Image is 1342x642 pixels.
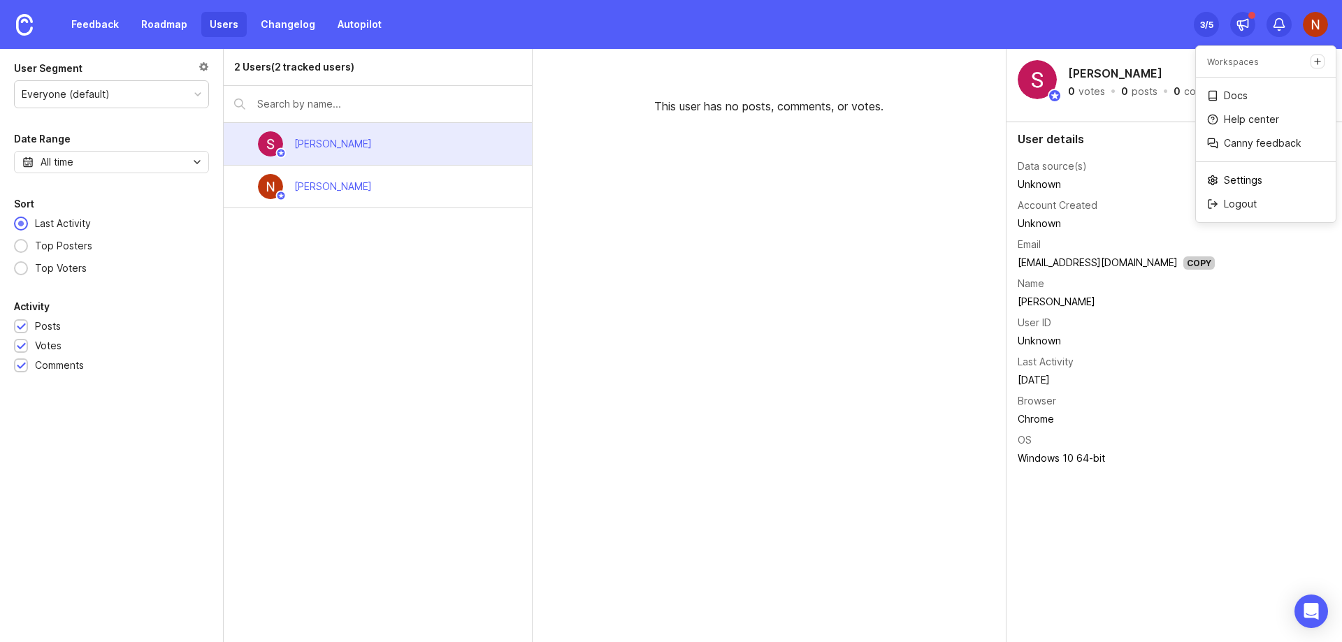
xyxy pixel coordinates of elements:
[257,96,521,112] input: Search by name...
[28,261,94,276] div: Top Voters
[1018,60,1057,99] img: Shohista Ergasheva
[329,12,390,37] a: Autopilot
[1196,132,1336,154] a: Canny feedback
[1065,63,1165,84] h2: [PERSON_NAME]
[1194,12,1219,37] button: 3/5
[276,148,287,159] img: member badge
[258,131,283,156] img: Shohista Ergasheva
[16,14,33,36] img: Canny Home
[276,191,287,201] img: member badge
[63,12,127,37] a: Feedback
[1018,133,1331,145] div: User details
[1162,87,1169,96] div: ·
[1018,410,1215,428] td: Chrome
[1018,216,1215,231] div: Unknown
[1018,449,1215,467] td: Windows 10 64-bit
[294,136,372,152] div: [PERSON_NAME]
[1184,87,1232,96] div: comments
[133,12,196,37] a: Roadmap
[1018,393,1056,409] div: Browser
[1200,15,1213,34] div: 3 /5
[1196,85,1336,107] a: Docs
[1018,293,1215,311] td: [PERSON_NAME]
[22,87,110,102] div: Everyone (default)
[28,238,99,254] div: Top Posters
[1196,108,1336,131] a: Help center
[1224,136,1301,150] p: Canny feedback
[14,131,71,147] div: Date Range
[35,358,84,373] div: Comments
[186,156,208,168] svg: toggle icon
[294,179,372,194] div: [PERSON_NAME]
[1224,173,1262,187] p: Settings
[1078,87,1105,96] div: votes
[1018,374,1050,386] time: [DATE]
[1018,175,1215,194] td: Unknown
[28,216,98,231] div: Last Activity
[1224,89,1248,103] p: Docs
[252,12,324,37] a: Changelog
[201,12,247,37] a: Users
[1207,56,1259,68] p: Workspaces
[1018,333,1215,349] div: Unknown
[1109,87,1117,96] div: ·
[1018,276,1044,291] div: Name
[1174,87,1181,96] div: 0
[1018,432,1032,448] div: OS
[1048,89,1062,103] img: member badge
[35,319,61,334] div: Posts
[1018,256,1178,268] a: [EMAIL_ADDRESS][DOMAIN_NAME]
[1196,169,1336,191] a: Settings
[1068,87,1075,96] div: 0
[1294,594,1328,628] div: Open Intercom Messenger
[533,49,1006,126] div: This user has no posts, comments, or votes.
[1303,12,1328,37] img: Naufal Vagapov
[1018,237,1041,252] div: Email
[14,60,82,77] div: User Segment
[1224,112,1279,126] p: Help center
[1183,256,1215,270] div: Copy
[234,59,354,75] div: 2 Users (2 tracked users)
[1018,354,1074,370] div: Last Activity
[1018,315,1051,330] div: User ID
[1132,87,1157,96] div: posts
[1018,159,1087,174] div: Data source(s)
[258,174,283,199] img: Naufal Vagapov
[14,196,34,212] div: Sort
[1224,197,1257,211] p: Logout
[41,154,73,170] div: All time
[1121,87,1128,96] div: 0
[1018,198,1097,213] div: Account Created
[14,298,50,315] div: Activity
[35,338,62,353] div: Votes
[1311,54,1325,68] a: Create a new workspace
